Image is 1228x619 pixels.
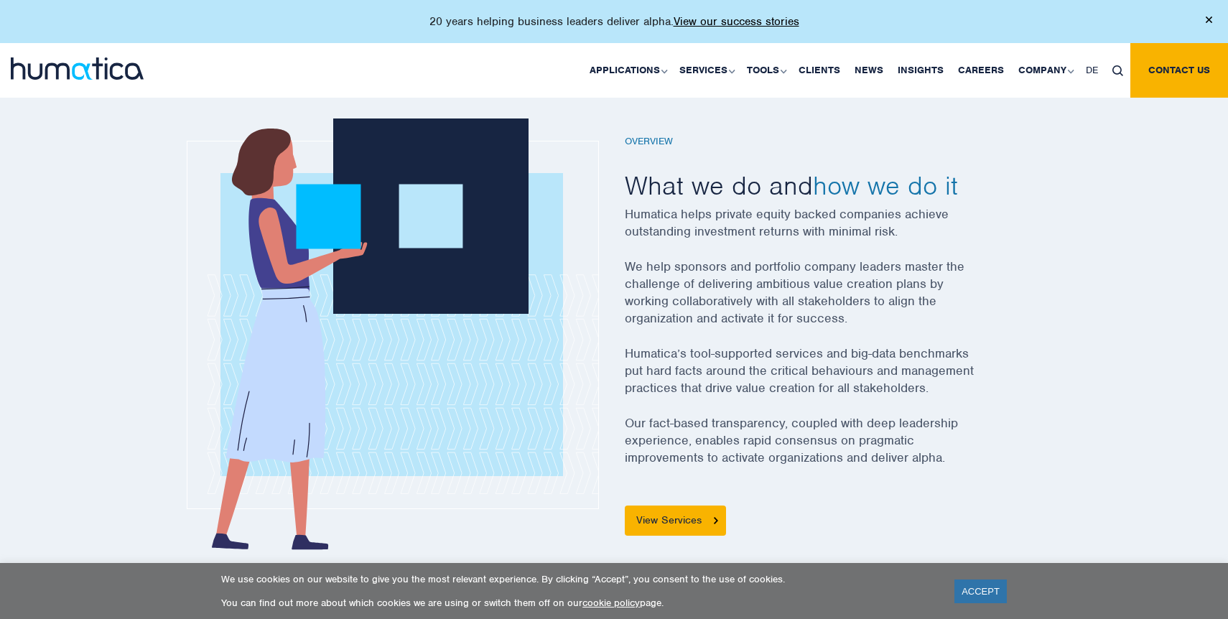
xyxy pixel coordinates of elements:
[1011,43,1079,98] a: Company
[714,517,718,523] img: Meet the Team
[954,580,1007,603] a: ACCEPT
[1112,65,1123,76] img: search_icon
[625,258,1013,345] p: We help sponsors and portfolio company leaders master the challenge of delivering ambitious value...
[429,14,799,29] p: 20 years helping business leaders deliver alpha.
[740,43,791,98] a: Tools
[625,205,1013,258] p: Humatica helps private equity backed companies achieve outstanding investment returns with minima...
[221,573,936,585] p: We use cookies on our website to give you the most relevant experience. By clicking “Accept”, you...
[1079,43,1105,98] a: DE
[625,345,1013,414] p: Humatica’s tool-supported services and big-data benchmarks put hard facts around the critical beh...
[951,43,1011,98] a: Careers
[582,597,640,609] a: cookie policy
[847,43,890,98] a: News
[672,43,740,98] a: Services
[791,43,847,98] a: Clients
[813,169,958,202] span: how we do it
[674,14,799,29] a: View our success stories
[625,506,726,536] a: View Services
[625,136,1013,148] h6: Overview
[221,597,936,609] p: You can find out more about which cookies we are using or switch them off on our page.
[890,43,951,98] a: Insights
[11,57,144,80] img: logo
[1086,64,1098,76] span: DE
[1130,43,1228,98] a: Contact us
[582,43,672,98] a: Applications
[625,414,1013,484] p: Our fact-based transparency, coupled with deep leadership experience, enables rapid consensus on ...
[625,169,1013,202] h2: What we do and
